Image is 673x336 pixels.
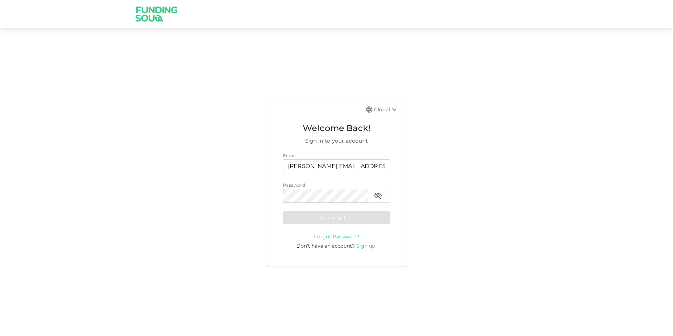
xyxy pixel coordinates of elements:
[283,137,390,145] span: Sign in to your account
[296,243,355,249] span: Don’t have an account?
[283,153,296,158] span: Email
[356,243,375,249] span: Sign up
[283,189,368,203] input: password
[283,159,390,173] input: email
[283,122,390,135] span: Welcome Back!
[314,233,359,240] a: Forgot Password?
[374,105,398,114] div: Global
[283,182,305,188] span: Password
